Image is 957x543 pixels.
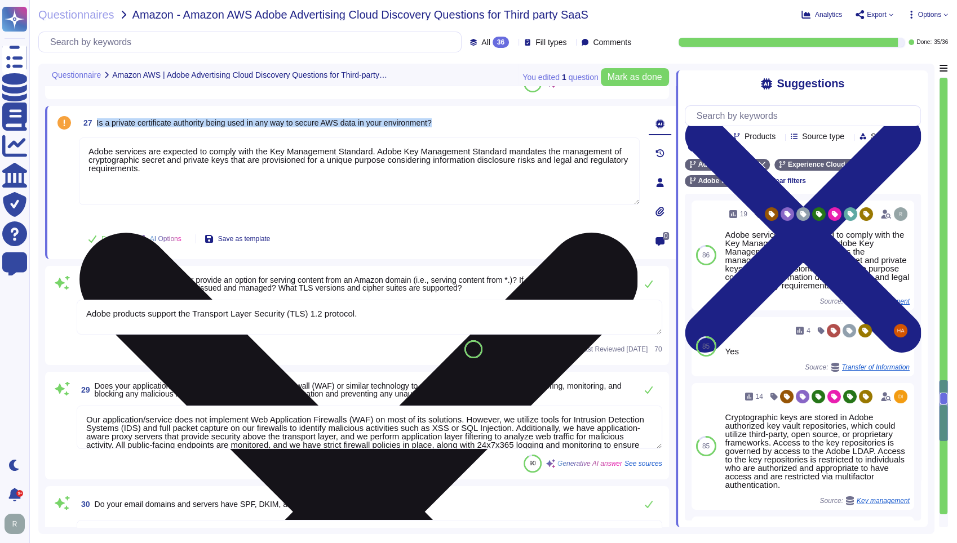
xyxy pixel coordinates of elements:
[756,393,763,400] span: 14
[624,460,662,467] span: See sources
[725,413,910,489] div: Cryptographic keys are stored in Adobe authorized key vault repositories, which could utilize thi...
[857,497,910,504] span: Key management
[691,106,920,126] input: Search by keywords
[867,11,887,18] span: Export
[79,137,640,205] textarea: Adobe services are expected to comply with the Key Management Standard. Adobe Key Management Stan...
[562,73,566,81] b: 1
[52,71,101,79] span: Questionnaire
[77,300,662,335] textarea: Adobe products support the Transport Layer Security (TLS) 1.2 protocol.
[918,11,941,18] span: Options
[801,10,842,19] button: Analytics
[481,38,490,46] span: All
[820,496,910,505] span: Source:
[535,38,566,46] span: Fill types
[702,343,710,350] span: 85
[608,73,662,82] span: Mark as done
[77,406,662,449] textarea: Our application/service does not implement Web Application Firewalls (WAF) on most of its solutio...
[894,390,907,403] img: user
[702,443,710,449] span: 85
[2,511,33,536] button: user
[112,71,388,79] span: Amazon AWS | Adobe Advertising Cloud Discovery Questions for Third-party SaaS
[522,73,598,81] span: You edited question
[529,460,535,466] span: 90
[663,232,669,240] span: 0
[493,37,509,48] div: 36
[894,207,907,221] img: user
[916,39,932,45] span: Done:
[702,252,710,259] span: 86
[45,32,461,52] input: Search by keywords
[469,346,478,352] span: 100
[593,38,631,46] span: Comments
[16,490,23,497] div: 9+
[815,11,842,18] span: Analytics
[132,9,588,20] span: Amazon - Amazon AWS Adobe Advertising Cloud Discovery Questions for Third party SaaS
[601,68,669,86] button: Mark as done
[652,346,662,353] span: 70
[934,39,948,45] span: 35 / 36
[894,324,907,337] img: user
[77,280,90,288] span: 28
[5,514,25,534] img: user
[79,119,92,127] span: 27
[77,386,90,394] span: 29
[97,118,432,127] span: Is a private certificate authority being used in any way to secure AWS data in your environment?
[77,500,90,508] span: 30
[38,9,114,20] span: Questionnaires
